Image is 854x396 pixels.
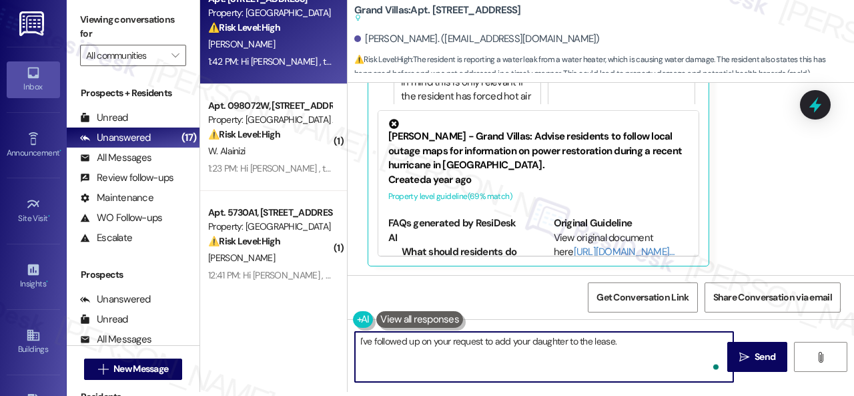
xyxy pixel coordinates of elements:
[588,282,697,313] button: Get Conversation Link
[596,290,689,305] span: Get Conversation Link
[208,6,332,20] div: Property: [GEOGRAPHIC_DATA]
[208,99,332,113] div: Apt. 098072W, [STREET_ADDRESS][PERSON_NAME]
[80,151,151,165] div: All Messages
[574,245,675,258] a: [URL][DOMAIN_NAME]…
[388,216,516,244] b: FAQs generated by ResiDesk AI
[208,235,280,247] strong: ⚠️ Risk Level: High
[80,231,132,245] div: Escalate
[113,362,168,376] span: New Message
[7,258,60,294] a: Insights •
[80,191,153,205] div: Maintenance
[7,61,60,97] a: Inbox
[208,145,245,157] span: W. Alainizi
[208,38,275,50] span: [PERSON_NAME]
[7,193,60,229] a: Site Visit •
[86,45,165,66] input: All communities
[80,333,151,347] div: All Messages
[80,171,173,185] div: Review follow-ups
[98,364,108,375] i: 
[48,212,50,221] span: •
[208,220,332,234] div: Property: [GEOGRAPHIC_DATA]
[171,50,179,61] i: 
[67,86,199,100] div: Prospects + Residents
[208,252,275,264] span: [PERSON_NAME]
[815,352,825,363] i: 
[705,282,841,313] button: Share Conversation via email
[739,352,749,363] i: 
[354,54,412,65] strong: ⚠️ Risk Level: High
[388,190,689,204] div: Property level guideline ( 69 % match)
[67,268,199,282] div: Prospects
[554,216,632,230] b: Original Guideline
[7,324,60,360] a: Buildings
[84,359,183,380] button: New Message
[80,9,186,45] label: Viewing conversations for
[354,32,600,46] div: [PERSON_NAME]. ([EMAIL_ADDRESS][DOMAIN_NAME])
[355,332,733,382] textarea: To enrich screen reader interactions, please activate Accessibility in Grammarly extension settings
[80,313,128,327] div: Unread
[208,128,280,140] strong: ⚠️ Risk Level: High
[208,21,280,33] strong: ⚠️ Risk Level: High
[354,53,854,81] span: : The resident is reporting a water leak from a water heater, which is causing water damage. The ...
[178,128,199,148] div: (17)
[19,11,47,36] img: ResiDesk Logo
[46,277,48,286] span: •
[208,113,332,127] div: Property: [GEOGRAPHIC_DATA] Apartments & Flats
[402,245,524,303] li: What should residents do to learn more about when their power will be restored?
[388,119,689,172] div: [PERSON_NAME] - Grand Villas: Advise residents to follow local outage maps for information on pow...
[80,292,151,307] div: Unanswered
[80,211,162,225] div: WO Follow-ups
[80,111,128,125] div: Unread
[388,173,689,187] div: Created a year ago
[59,146,61,156] span: •
[80,131,151,145] div: Unanswered
[713,290,832,305] span: Share Conversation via email
[554,231,689,260] div: View original document here
[208,206,332,220] div: Apt. 5730A1, [STREET_ADDRESS]
[727,342,787,372] button: Send
[755,350,775,364] span: Send
[354,3,521,25] b: Grand Villas: Apt. [STREET_ADDRESS]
